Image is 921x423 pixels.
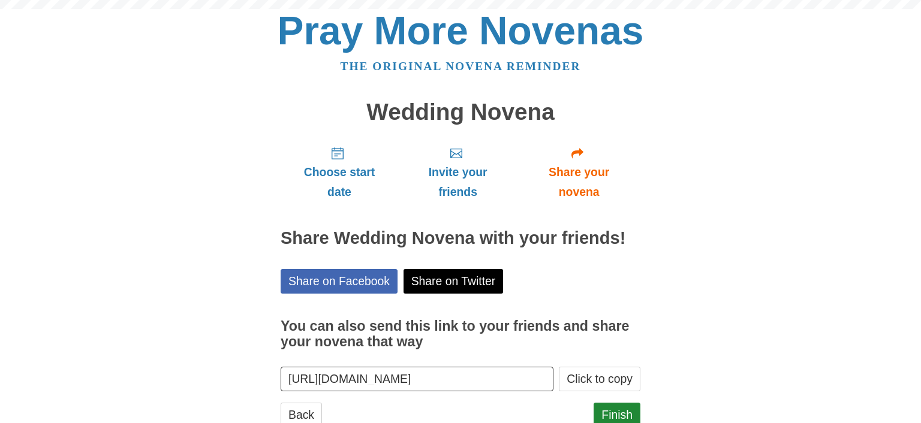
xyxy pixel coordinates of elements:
h2: Share Wedding Novena with your friends! [281,229,640,248]
a: Invite your friends [398,137,517,208]
a: Share on Twitter [404,269,504,294]
a: Share on Facebook [281,269,398,294]
a: Pray More Novenas [278,8,644,53]
h1: Wedding Novena [281,99,640,125]
span: Choose start date [293,162,386,202]
span: Share your novena [529,162,628,202]
a: The original novena reminder [341,60,581,72]
a: Share your novena [517,137,640,208]
span: Invite your friends [410,162,505,202]
button: Click to copy [559,367,640,391]
h3: You can also send this link to your friends and share your novena that way [281,319,640,349]
a: Choose start date [281,137,398,208]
